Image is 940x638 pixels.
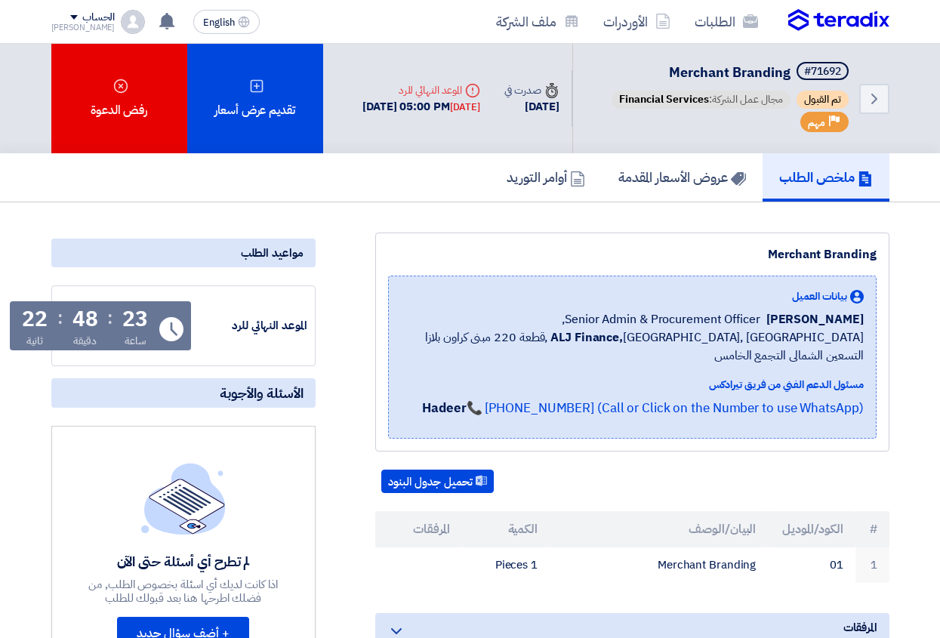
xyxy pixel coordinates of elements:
span: مهم [808,116,825,130]
span: الأسئلة والأجوبة [220,384,304,402]
a: عروض الأسعار المقدمة [602,153,763,202]
div: #71692 [804,66,841,77]
strong: Hadeer [422,399,466,418]
h5: Merchant Branding [609,62,852,83]
div: الموعد النهائي للرد [194,317,307,334]
span: المرفقات [843,619,877,636]
div: 22 [22,309,48,330]
img: empty_state_list.svg [141,463,226,534]
div: 23 [122,309,148,330]
h5: عروض الأسعار المقدمة [618,168,746,186]
td: 01 [768,547,855,583]
div: الحساب [82,11,115,24]
div: ثانية [26,333,44,349]
div: Merchant Branding [388,245,877,264]
img: profile_test.png [121,10,145,34]
h5: ملخص الطلب [779,168,873,186]
span: بيانات العميل [792,288,847,304]
div: [DATE] [450,100,480,115]
td: 1 Pieces [462,547,550,583]
img: Teradix logo [788,9,889,32]
div: دقيقة [73,333,97,349]
div: رفض الدعوة [51,44,187,153]
th: المرفقات [375,511,463,547]
span: English [203,17,235,28]
div: : [57,304,63,331]
div: [DATE] [504,98,559,116]
div: ساعة [125,333,146,349]
a: 📞 [PHONE_NUMBER] (Call or Click on the Number to use WhatsApp) [467,399,864,418]
span: Financial Services [619,91,709,107]
th: الكود/الموديل [768,511,855,547]
div: تقديم عرض أسعار [187,44,323,153]
a: ملف الشركة [484,4,591,39]
td: Merchant Branding [550,547,768,583]
h5: أوامر التوريد [507,168,585,186]
span: تم القبول [797,91,849,109]
div: مواعيد الطلب [51,239,316,267]
b: ALJ Finance, [550,328,623,347]
a: الطلبات [683,4,770,39]
a: ملخص الطلب [763,153,889,202]
div: اذا كانت لديك أي اسئلة بخصوص الطلب, من فضلك اطرحها هنا بعد قبولك للطلب [73,578,294,605]
button: English [193,10,260,34]
div: : [107,304,112,331]
span: Senior Admin & Procurement Officer, [562,310,760,328]
div: 48 [72,309,98,330]
a: أوامر التوريد [490,153,602,202]
span: [PERSON_NAME] [766,310,864,328]
td: 1 [855,547,889,583]
div: لم تطرح أي أسئلة حتى الآن [73,553,294,570]
span: مجال عمل الشركة: [612,91,791,109]
div: مسئول الدعم الفني من فريق تيرادكس [401,377,864,393]
span: Merchant Branding [669,62,791,82]
th: الكمية [462,511,550,547]
a: الأوردرات [591,4,683,39]
span: [GEOGRAPHIC_DATA], [GEOGRAPHIC_DATA] ,قطعة 220 مبنى كراون بلازا التسعين الشمالى التجمع الخامس [401,328,864,365]
div: [DATE] 05:00 PM [362,98,480,116]
div: [PERSON_NAME] [51,23,116,32]
div: صدرت في [504,82,559,98]
button: تحميل جدول البنود [381,470,494,494]
th: البيان/الوصف [550,511,768,547]
div: الموعد النهائي للرد [362,82,480,98]
th: # [855,511,889,547]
